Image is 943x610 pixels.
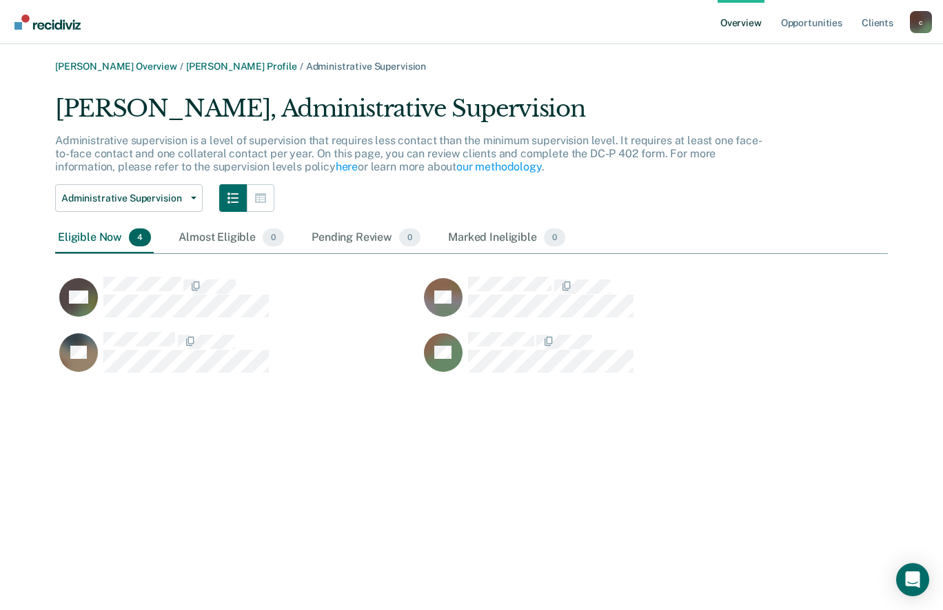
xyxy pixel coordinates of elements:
[336,160,358,173] a: here
[55,134,762,173] p: Administrative supervision is a level of supervision that requires less contact than the minimum ...
[306,61,426,72] span: Administrative Supervision
[297,61,306,72] span: /
[309,223,423,253] div: Pending Review0
[55,331,420,386] div: CaseloadOpportunityCell-735FU
[14,14,81,30] img: Recidiviz
[55,184,203,212] button: Administrative Supervision
[910,11,932,33] div: c
[186,61,297,72] a: [PERSON_NAME] Profile
[61,193,185,204] span: Administrative Supervision
[420,276,784,331] div: CaseloadOpportunityCell-057IW
[445,223,568,253] div: Marked Ineligible0
[896,563,929,596] div: Open Intercom Messenger
[456,160,542,173] a: our methodology
[55,95,762,134] div: [PERSON_NAME], Administrative Supervision
[399,228,420,246] span: 0
[55,276,420,331] div: CaseloadOpportunityCell-003IT
[129,228,151,246] span: 4
[910,11,932,33] button: Profile dropdown button
[420,331,784,386] div: CaseloadOpportunityCell-969JH
[55,61,177,72] a: [PERSON_NAME] Overview
[263,228,284,246] span: 0
[177,61,186,72] span: /
[176,223,287,253] div: Almost Eligible0
[55,223,154,253] div: Eligible Now4
[544,228,565,246] span: 0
